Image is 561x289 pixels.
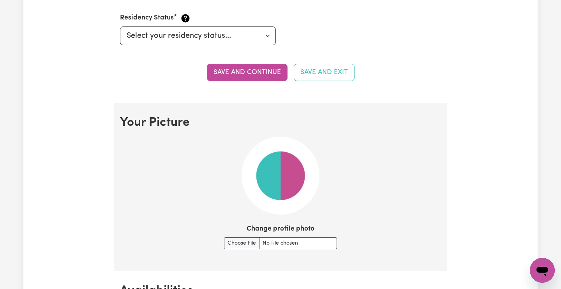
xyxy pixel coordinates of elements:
[120,13,174,23] label: Residency Status
[242,137,319,215] img: Your default profile image
[247,224,314,234] label: Change profile photo
[530,258,555,283] iframe: Button to launch messaging window
[294,64,355,81] button: Save and Exit
[120,115,441,130] h2: Your Picture
[207,64,288,81] button: Save and continue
